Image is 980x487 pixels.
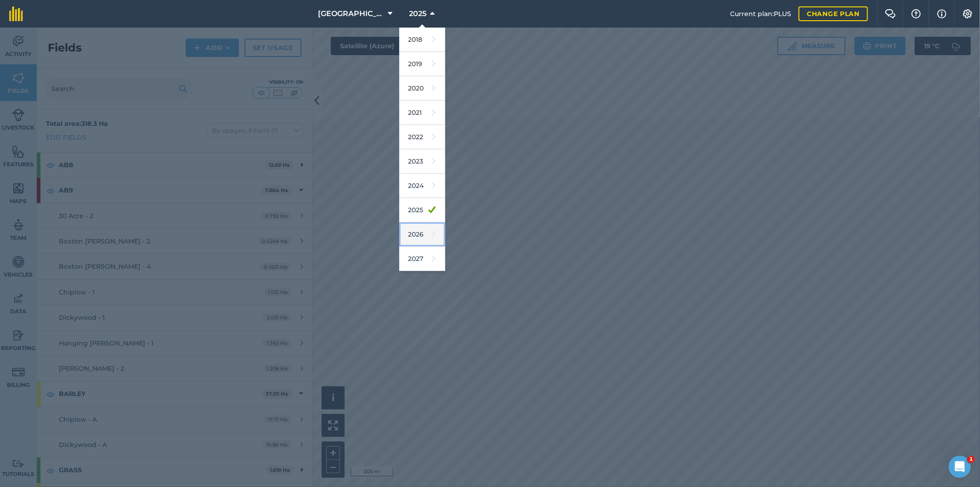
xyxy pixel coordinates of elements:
a: 2020 [399,76,445,101]
iframe: Intercom live chat [949,456,971,478]
a: 2021 [399,101,445,125]
span: Current plan : PLUS [730,9,791,19]
img: A cog icon [962,9,973,18]
img: svg+xml;base64,PHN2ZyB4bWxucz0iaHR0cDovL3d3dy53My5vcmcvMjAwMC9zdmciIHdpZHRoPSIxNyIgaGVpZ2h0PSIxNy... [937,8,946,19]
img: A question mark icon [911,9,922,18]
img: Two speech bubbles overlapping with the left bubble in the forefront [885,9,896,18]
span: 1 [968,456,975,463]
a: 2027 [399,247,445,271]
a: 2022 [399,125,445,149]
a: 2019 [399,52,445,76]
a: 2026 [399,222,445,247]
a: 2025 [399,198,445,222]
a: Change plan [799,6,868,21]
span: 2025 [409,8,427,19]
a: 2023 [399,149,445,174]
a: 2024 [399,174,445,198]
img: fieldmargin Logo [9,6,23,21]
span: [GEOGRAPHIC_DATA] [318,8,385,19]
a: 2018 [399,28,445,52]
